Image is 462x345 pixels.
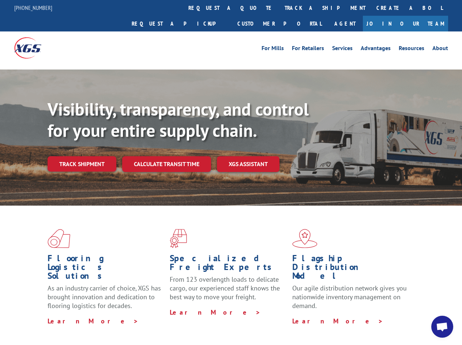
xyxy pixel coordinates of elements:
a: Advantages [361,45,391,53]
a: [PHONE_NUMBER] [14,4,52,11]
a: Track shipment [48,156,116,172]
a: Services [332,45,353,53]
span: As an industry carrier of choice, XGS has brought innovation and dedication to flooring logistics... [48,284,161,310]
a: Learn More > [48,317,139,325]
h1: Specialized Freight Experts [170,254,286,275]
a: Customer Portal [232,16,327,31]
a: Calculate transit time [122,156,211,172]
a: Learn More > [292,317,383,325]
a: About [432,45,448,53]
img: xgs-icon-total-supply-chain-intelligence-red [48,229,70,248]
img: xgs-icon-focused-on-flooring-red [170,229,187,248]
p: From 123 overlength loads to delicate cargo, our experienced staff knows the best way to move you... [170,275,286,308]
a: Learn More > [170,308,261,316]
span: Our agile distribution network gives you nationwide inventory management on demand. [292,284,407,310]
a: Join Our Team [363,16,448,31]
h1: Flagship Distribution Model [292,254,409,284]
a: XGS ASSISTANT [217,156,279,172]
a: Request a pickup [126,16,232,31]
img: xgs-icon-flagship-distribution-model-red [292,229,318,248]
div: Open chat [431,316,453,338]
a: Agent [327,16,363,31]
b: Visibility, transparency, and control for your entire supply chain. [48,98,309,142]
a: For Mills [262,45,284,53]
a: Resources [399,45,424,53]
a: For Retailers [292,45,324,53]
h1: Flooring Logistics Solutions [48,254,164,284]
